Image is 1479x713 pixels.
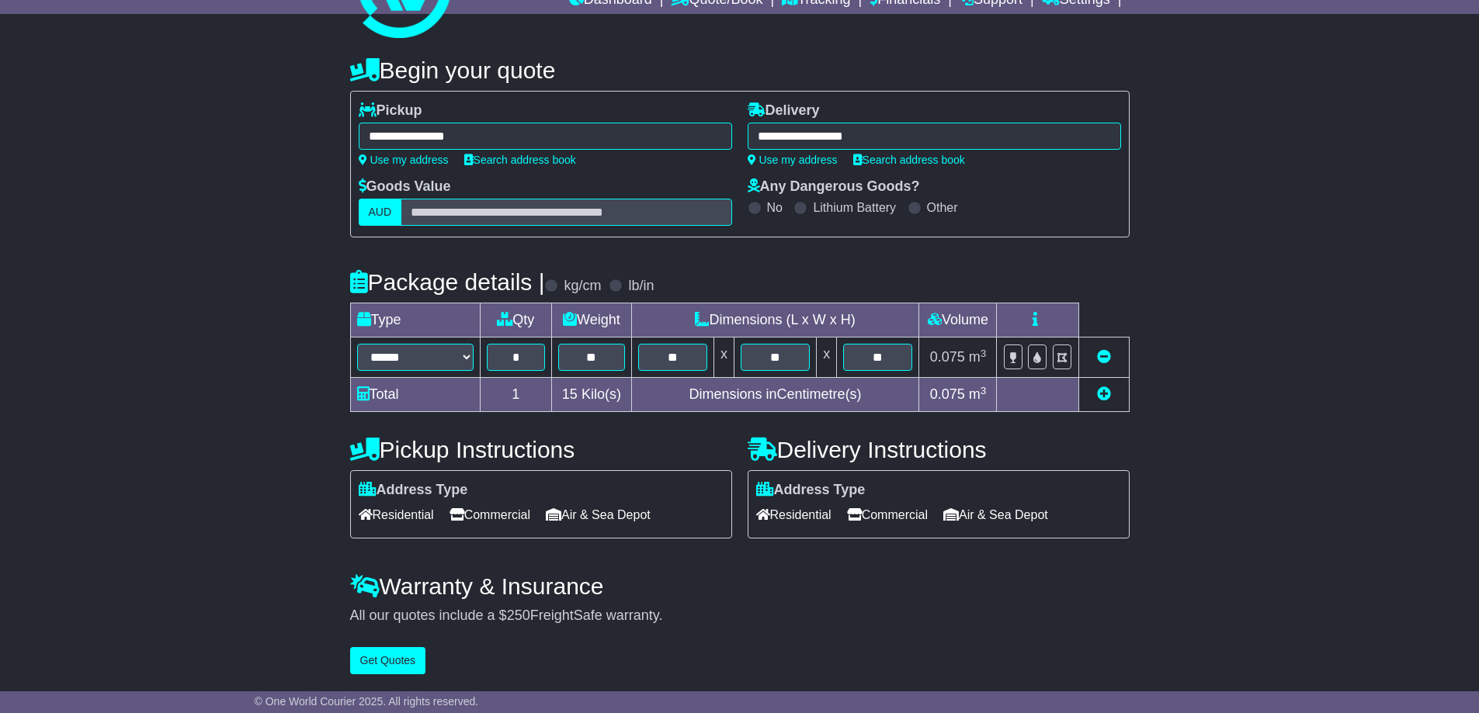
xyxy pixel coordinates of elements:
[919,303,997,337] td: Volume
[350,437,732,462] h4: Pickup Instructions
[817,337,837,378] td: x
[767,200,783,215] label: No
[748,178,920,196] label: Any Dangerous Goods?
[713,337,734,378] td: x
[350,647,426,674] button: Get Quotes
[756,503,832,527] span: Residential
[350,303,480,337] td: Type
[748,154,838,166] a: Use my address
[930,386,965,402] span: 0.075
[546,503,651,527] span: Air & Sea Depot
[853,154,965,166] a: Search address book
[748,102,820,119] label: Delivery
[930,349,965,365] span: 0.075
[631,303,919,337] td: Dimensions (L x W x H)
[359,102,422,119] label: Pickup
[981,385,987,396] sup: 3
[847,503,928,527] span: Commercial
[507,607,530,623] span: 250
[359,482,468,499] label: Address Type
[813,200,896,215] label: Lithium Battery
[927,200,958,215] label: Other
[350,607,1130,625] div: All our quotes include a $ FreightSafe warranty.
[350,57,1130,83] h4: Begin your quote
[969,386,987,402] span: m
[359,154,449,166] a: Use my address
[943,503,1048,527] span: Air & Sea Depot
[350,573,1130,599] h4: Warranty & Insurance
[350,378,480,412] td: Total
[969,349,987,365] span: m
[1097,349,1111,365] a: Remove this item
[255,695,479,708] span: © One World Courier 2025. All rights reserved.
[981,348,987,359] sup: 3
[480,378,552,412] td: 1
[464,154,576,166] a: Search address book
[359,503,434,527] span: Residential
[756,482,866,499] label: Address Type
[552,303,632,337] td: Weight
[359,178,451,196] label: Goods Value
[631,378,919,412] td: Dimensions in Centimetre(s)
[450,503,530,527] span: Commercial
[564,278,601,295] label: kg/cm
[562,386,578,402] span: 15
[480,303,552,337] td: Qty
[359,199,402,226] label: AUD
[350,269,545,295] h4: Package details |
[1097,386,1111,402] a: Add new item
[628,278,654,295] label: lb/in
[552,378,632,412] td: Kilo(s)
[748,437,1130,462] h4: Delivery Instructions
